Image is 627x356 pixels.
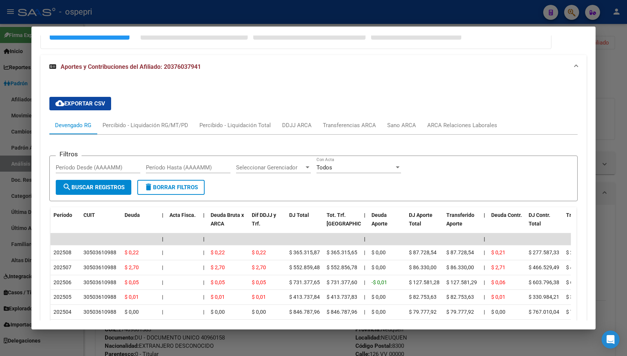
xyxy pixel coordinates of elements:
[327,294,357,300] span: $ 413.737,83
[55,100,105,107] span: Exportar CSV
[137,180,205,195] button: Borrar Filtros
[125,264,139,270] span: $ 2,70
[56,180,131,195] button: Buscar Registros
[103,121,188,129] div: Percibido - Liquidación RG/MT/PD
[53,249,71,255] span: 202508
[236,164,304,171] span: Seleccionar Gerenciador
[162,264,163,270] span: |
[491,309,505,315] span: $ 0,00
[327,249,357,255] span: $ 365.315,65
[566,294,597,300] span: $ 330.984,20
[361,207,368,240] datatable-header-cell: |
[446,309,474,315] span: $ 79.777,92
[125,279,139,285] span: $ 0,05
[289,294,320,300] span: $ 413.737,84
[566,212,588,218] span: Trf Contr.
[427,121,497,129] div: ARCA Relaciones Laborales
[56,150,82,158] h3: Filtros
[55,99,64,108] mat-icon: cloud_download
[371,279,387,285] span: -$ 0,01
[162,279,163,285] span: |
[83,263,116,272] div: 30503610988
[289,264,320,270] span: $ 552.859,48
[289,279,320,285] span: $ 731.377,65
[83,212,95,218] span: CUIT
[53,264,71,270] span: 202507
[406,207,443,240] datatable-header-cell: DJ Aporte Total
[484,294,485,300] span: |
[203,212,205,218] span: |
[289,309,320,315] span: $ 846.787,96
[491,212,522,218] span: Deuda Contr.
[529,279,559,285] span: $ 603.796,38
[566,309,597,315] span: $ 767.010,04
[409,309,437,315] span: $ 79.777,92
[364,294,365,300] span: |
[387,121,416,129] div: Sano ARCA
[484,264,485,270] span: |
[566,249,597,255] span: $ 277.587,11
[446,294,474,300] span: $ 82.753,63
[83,308,116,316] div: 30503610988
[252,294,266,300] span: $ 0,01
[211,249,225,255] span: $ 0,22
[83,248,116,257] div: 30503610988
[40,55,587,79] mat-expansion-panel-header: Aportes y Contribuciones del Afiliado: 20376037941
[125,309,139,315] span: $ 0,00
[409,249,437,255] span: $ 87.728,54
[252,309,266,315] span: $ 0,00
[208,207,249,240] datatable-header-cell: Deuda Bruta x ARCA
[446,279,477,285] span: $ 127.581,29
[491,279,505,285] span: $ 0,06
[144,184,198,191] span: Borrar Filtros
[125,212,140,218] span: Deuda
[364,309,365,315] span: |
[484,279,485,285] span: |
[491,264,505,270] span: $ 2,71
[371,264,386,270] span: $ 0,00
[80,207,122,240] datatable-header-cell: CUIT
[203,249,204,255] span: |
[566,264,597,270] span: $ 466.526,78
[529,294,559,300] span: $ 330.984,21
[371,249,386,255] span: $ 0,00
[364,236,366,242] span: |
[529,212,550,227] span: DJ Contr. Total
[203,264,204,270] span: |
[409,264,437,270] span: $ 86.330,00
[371,294,386,300] span: $ 0,00
[289,249,320,255] span: $ 365.315,87
[83,293,116,301] div: 30503610988
[443,207,481,240] datatable-header-cell: Transferido Aporte
[169,212,196,218] span: Acta Fisca.
[53,309,71,315] span: 202504
[62,184,125,191] span: Buscar Registros
[199,121,271,129] div: Percibido - Liquidación Total
[162,212,163,218] span: |
[211,309,225,315] span: $ 0,00
[211,264,225,270] span: $ 2,70
[53,212,72,218] span: Período
[327,264,357,270] span: $ 552.856,78
[409,212,432,227] span: DJ Aporte Total
[144,182,153,191] mat-icon: delete
[484,249,485,255] span: |
[162,294,163,300] span: |
[122,207,159,240] datatable-header-cell: Deuda
[252,249,266,255] span: $ 0,22
[364,279,365,285] span: |
[324,207,361,240] datatable-header-cell: Tot. Trf. Bruto
[484,309,485,315] span: |
[211,279,225,285] span: $ 0,05
[203,236,205,242] span: |
[364,249,365,255] span: |
[327,212,377,227] span: Tot. Trf. [GEOGRAPHIC_DATA]
[62,182,71,191] mat-icon: search
[252,279,266,285] span: $ 0,05
[286,207,324,240] datatable-header-cell: DJ Total
[364,264,365,270] span: |
[211,294,225,300] span: $ 0,01
[446,249,474,255] span: $ 87.728,54
[446,212,474,227] span: Transferido Aporte
[446,264,474,270] span: $ 86.330,00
